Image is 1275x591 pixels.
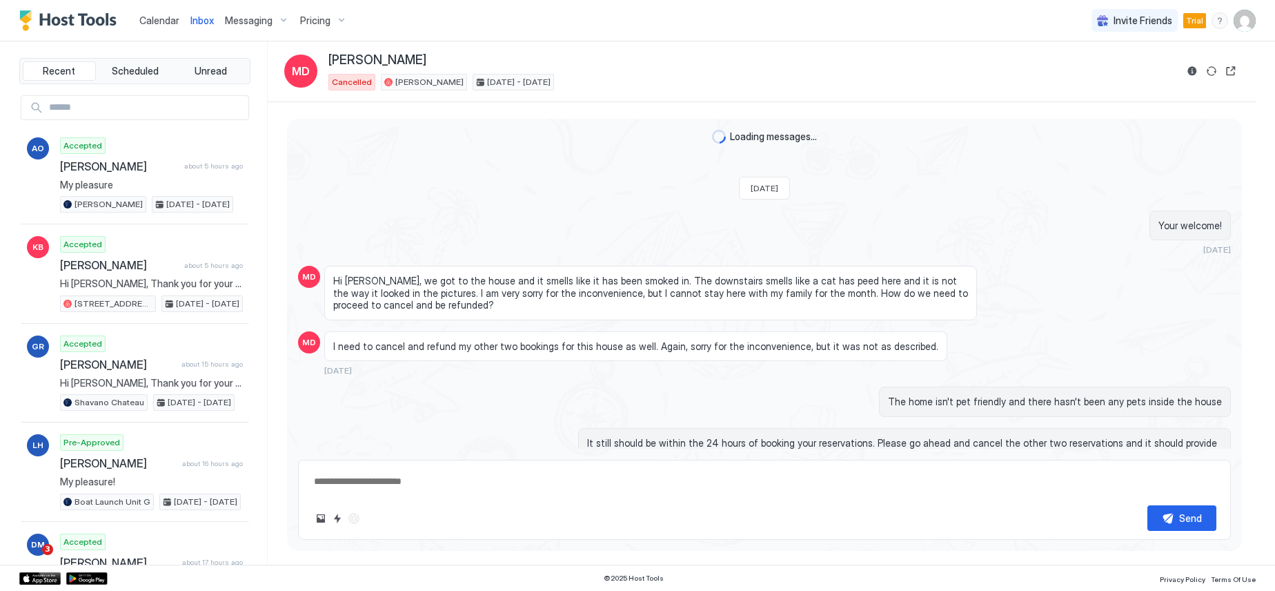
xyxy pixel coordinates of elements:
span: Privacy Policy [1160,575,1205,583]
span: I need to cancel and refund my other two bookings for this house as well. Again, sorry for the in... [333,340,938,353]
div: menu [1212,12,1228,29]
button: Recent [23,61,96,81]
button: Send [1147,505,1216,531]
div: Send [1179,511,1202,525]
div: loading [712,130,726,144]
span: The home isn't pet friendly and there hasn't been any pets inside the house [888,396,1222,408]
button: Reservation information [1184,63,1200,79]
span: Accepted [63,139,102,152]
span: Hi [PERSON_NAME], Thank you for your booking! As a small property management company, we rely on ... [60,278,243,290]
button: Unread [174,61,247,81]
span: [PERSON_NAME] [395,76,464,88]
span: [STREET_ADDRESS] [75,298,152,310]
span: [DATE] - [DATE] [166,198,230,211]
span: MD [302,271,316,283]
span: My pleasure [60,179,243,191]
span: Inbox [190,14,214,26]
span: about 15 hours ago [181,360,243,369]
a: Calendar [139,13,179,28]
span: Terms Of Use [1211,575,1256,583]
span: Accepted [63,338,102,350]
button: Quick reply [329,510,346,527]
button: Open reservation [1223,63,1239,79]
span: Pre-Approved [63,436,120,449]
span: [DATE] - [DATE] [176,298,239,310]
span: [PERSON_NAME] [60,456,177,470]
button: Sync reservation [1203,63,1220,79]
div: tab-group [19,58,250,84]
span: Accepted [63,238,102,251]
span: Shavano Chateau [75,396,144,409]
span: © 2025 Host Tools [604,574,664,583]
span: Hi [PERSON_NAME], Thank you for your booking! As a small property management company, we rely on ... [60,377,243,389]
span: [PERSON_NAME] [75,198,143,211]
span: Cancelled [332,76,372,88]
span: [PERSON_NAME] [60,358,176,371]
span: LH [32,439,43,452]
span: Calendar [139,14,179,26]
span: KB [32,241,43,253]
span: Trial [1186,14,1203,27]
a: Privacy Policy [1160,571,1205,585]
span: [DATE] [1203,244,1231,255]
span: 3 [42,544,53,555]
span: MD [292,63,310,79]
a: Inbox [190,13,214,28]
span: Invite Friends [1114,14,1172,27]
button: Scheduled [99,61,172,81]
button: Upload image [313,510,329,527]
span: Unread [195,65,227,77]
span: Pricing [300,14,330,27]
span: [DATE] [751,183,778,193]
a: Google Play Store [66,572,108,585]
span: about 5 hours ago [184,261,243,270]
span: Hi [PERSON_NAME], we got to the house and it smells like it has been smoked in. The downstairs sm... [333,275,968,311]
span: [DATE] [324,365,352,376]
span: My pleasure! [60,476,243,488]
a: Terms Of Use [1211,571,1256,585]
a: App Store [19,572,61,585]
span: GR [32,340,44,353]
a: Host Tools Logo [19,10,123,31]
span: Scheduled [112,65,159,77]
span: [PERSON_NAME] [328,52,426,68]
span: about 5 hours ago [184,162,243,171]
span: AO [32,142,44,155]
span: [PERSON_NAME] [60,258,179,272]
span: [PERSON_NAME] [60,159,179,173]
span: [DATE] - [DATE] [487,76,551,88]
span: Recent [43,65,75,77]
span: Your welcome! [1158,220,1222,232]
div: User profile [1234,10,1256,32]
span: about 17 hours ago [182,558,243,567]
span: Boat Launch Unit G [75,496,150,508]
span: [PERSON_NAME] [60,556,177,570]
span: Loading messages... [730,130,817,143]
span: MD [302,336,316,349]
input: Input Field [43,96,248,119]
span: Accepted [63,536,102,548]
span: [DATE] - [DATE] [174,496,237,508]
span: about 16 hours ago [182,459,243,468]
span: [DATE] - [DATE] [168,396,231,409]
span: It still should be within the 24 hours of booking your reservations. Please go ahead and cancel t... [587,437,1222,461]
span: DM [31,539,45,551]
iframe: Intercom live chat [14,544,47,577]
span: Messaging [225,14,273,27]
